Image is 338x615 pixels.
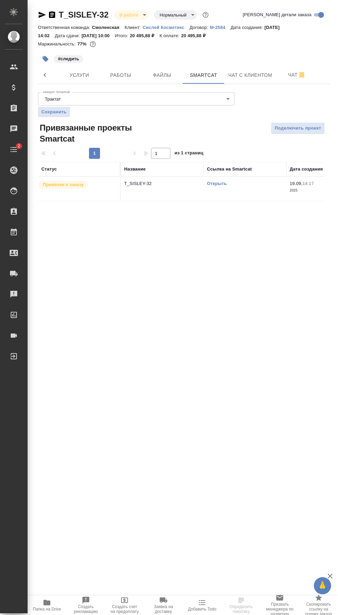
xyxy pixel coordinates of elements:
[13,143,24,150] span: 2
[302,181,314,186] p: 14:17
[314,577,331,594] button: 🙏
[230,25,264,30] p: Дата создания:
[146,71,179,80] span: Файлы
[181,33,211,38] p: 20 495,88 ₽
[114,10,149,20] div: В работе
[271,122,325,134] button: Подключить проект
[48,11,56,19] button: Скопировать ссылку
[2,141,26,158] a: 2
[38,122,136,144] span: Привязанные проекты Smartcat
[38,41,77,47] p: Маржинальность:
[38,107,70,117] button: Сохранить
[53,55,84,61] span: следить
[187,71,220,80] span: Smartcat
[188,607,216,612] span: Добавить Todo
[124,166,146,173] div: Название
[81,33,115,38] p: [DATE] 10:00
[222,596,261,615] button: Определить тематику
[115,33,130,38] p: Итого:
[290,181,302,186] p: 19.09,
[71,604,101,614] span: Создать рекламацию
[190,25,210,30] p: Договор:
[317,578,328,593] span: 🙏
[43,181,84,188] p: Привязан к заказу
[55,33,81,38] p: Дата сдачи:
[109,604,140,614] span: Создать счет на предоплату
[38,92,235,105] div: Трактат
[201,10,210,19] button: Доп статусы указывают на важность/срочность заказа
[59,10,109,19] a: T_SISLEY-32
[41,166,57,173] div: Статус
[148,604,179,614] span: Заявка на доставку
[298,71,306,79] svg: Отписаться
[33,607,61,612] span: Папка на Drive
[159,33,181,38] p: К оплате:
[243,11,311,18] span: [PERSON_NAME] детали заказа
[63,71,96,80] span: Услуги
[124,180,200,187] p: T_SISLEY-32
[41,109,67,115] span: Сохранить
[105,596,144,615] button: Создать счет на предоплату
[144,596,183,615] button: Заявка на доставку
[210,25,230,30] p: М-2584
[207,181,227,186] a: Открыть
[210,24,230,30] a: М-2584
[260,596,299,615] button: Призвать менеджера по развитию
[142,24,189,30] a: Сислей Косметикс
[38,51,53,66] button: Добавить тэг
[158,12,189,18] button: Нормальный
[92,25,125,30] p: Смоленская
[228,71,272,80] span: Чат с клиентом
[275,124,321,132] span: Подключить проект
[28,596,67,615] button: Папка на Drive
[280,71,314,79] span: Чат
[88,40,97,49] button: 3978.67 RUB;
[226,604,257,614] span: Определить тематику
[154,10,197,20] div: В работе
[67,596,106,615] button: Создать рекламацию
[38,11,46,19] button: Скопировать ссылку для ЯМессенджера
[175,149,203,159] span: из 1 страниц
[125,25,142,30] p: Клиент:
[290,166,323,173] div: Дата создания
[58,55,79,62] p: #следить
[104,71,137,80] span: Работы
[142,25,189,30] p: Сислей Косметикс
[118,12,140,18] button: В работе
[130,33,159,38] p: 20 495,88 ₽
[38,25,92,30] p: Ответственная команда:
[183,596,222,615] button: Добавить Todo
[77,41,88,47] p: 77%
[207,166,252,173] div: Ссылка на Smartcat
[43,96,63,102] button: Трактат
